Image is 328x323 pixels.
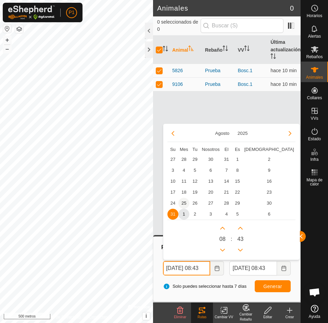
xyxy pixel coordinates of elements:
[239,312,252,321] font: Cambiar Rebaño
[277,261,291,275] button: Elija fecha
[243,176,295,187] td: 16
[221,154,232,165] td: 31
[236,211,239,217] font: 5
[267,190,272,195] font: 23
[263,284,282,289] font: Generar
[188,47,194,52] p-sorticon: Activar para ordenar
[267,201,272,206] font: 30
[172,47,188,53] font: Animal
[215,131,229,136] font: Agosto
[142,312,150,320] button: i
[290,4,294,12] font: 0
[192,190,197,195] font: 19
[200,154,221,165] td: 30
[181,190,186,195] font: 18
[310,157,318,162] font: Infra
[307,95,322,100] font: Collares
[200,176,221,187] td: 13
[268,157,270,162] font: 2
[146,313,147,319] font: i
[210,261,224,275] button: Elija fecha
[192,157,197,162] font: 29
[221,209,232,220] td: 4
[311,116,318,121] font: VVs
[235,179,240,184] font: 15
[224,179,229,184] font: 14
[236,168,239,173] font: 8
[238,81,252,87] font: Bosc.1
[304,282,325,302] a: Chat abierto
[171,190,175,195] font: 17
[235,190,240,195] font: 22
[172,68,183,73] font: 5826
[224,201,229,206] font: 28
[306,75,323,80] font: Animales
[181,157,186,162] font: 28
[307,13,322,18] font: Horarios
[285,128,295,139] button: Mes próximo
[243,209,295,220] td: 6
[173,284,247,289] font: Solo puedes seleccionar hasta 7 días
[232,165,243,176] td: 8
[232,198,243,209] td: 29
[267,179,272,184] font: 16
[232,187,243,198] td: 22
[192,179,197,184] font: 12
[178,209,190,220] td: 1
[89,315,112,320] font: Contáctanos
[225,147,229,152] font: El
[205,81,220,87] font: Prueba
[171,211,175,217] font: 31
[217,245,228,256] p-button: Hora anterior
[178,165,190,176] td: 4
[208,179,213,184] font: 13
[306,54,323,59] font: Rebaños
[192,201,197,206] font: 26
[270,81,297,87] font: hace 10 min
[224,190,229,195] font: 21
[208,157,213,162] font: 30
[210,168,212,173] font: 6
[309,314,320,319] font: Ayuda
[301,302,328,321] a: Ayuda
[244,147,294,152] font: [DEMOGRAPHIC_DATA]
[181,201,186,206] font: 25
[172,81,183,87] font: 9106
[270,68,297,73] span: 1 de septiembre de 2025, 8:33
[41,315,80,320] font: Política de Privacidad
[174,315,186,319] font: Eliminar
[194,168,196,173] font: 5
[189,198,200,209] td: 26
[243,154,295,165] td: 2
[205,68,220,73] font: Prueba
[189,187,200,198] td: 19
[219,236,223,242] font: 0
[238,68,252,73] font: Bosc.1
[170,147,176,152] font: Su
[200,209,221,220] td: 3
[161,244,176,250] font: Rutas
[210,211,212,217] font: 3
[189,209,200,220] td: 2
[167,176,178,187] td: 10
[202,147,219,152] font: Nosotros
[243,165,295,176] td: 9
[232,154,243,165] td: 1
[235,245,246,256] p-button: Minuto anterior
[221,176,232,187] td: 14
[270,39,301,52] font: Última actualización
[167,165,178,176] td: 3
[167,154,178,165] td: 27
[205,47,223,53] font: Rebaño
[308,34,321,39] font: Alertas
[167,209,178,220] td: 31
[3,45,11,53] button: –
[3,25,11,33] button: Restablecer mapa
[237,236,243,242] font: 43
[235,129,251,137] button: Elija el año
[15,25,23,33] button: Capas del Mapa
[189,176,200,187] td: 12
[163,124,300,260] div: Elija fecha
[167,198,178,209] td: 24
[192,147,198,152] font: Tu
